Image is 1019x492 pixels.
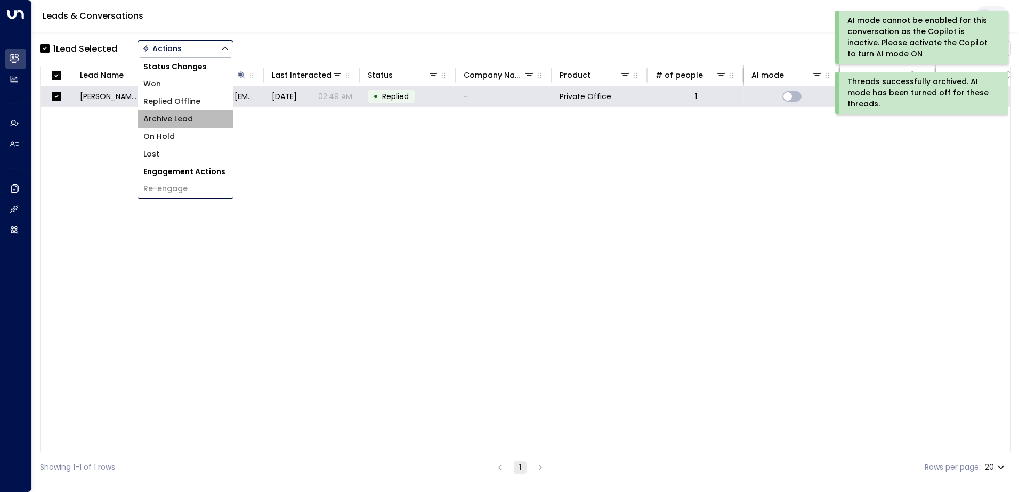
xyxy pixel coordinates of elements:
div: # of people [656,69,726,81]
div: AI mode [751,69,784,81]
div: 1 [695,91,697,102]
h1: Engagement Actions [138,163,233,180]
span: Private Office [560,91,611,102]
div: Product [560,69,591,81]
div: Company Name [464,69,524,81]
div: Last Interacted [272,69,331,81]
div: Showing 1-1 of 1 rows [40,462,115,473]
td: - [456,86,552,106]
div: AI mode cannot be enabled for this conversation as the Copilot is inactive. Please activate the C... [847,15,994,60]
span: Re-engage [143,183,188,194]
h1: Status Changes [138,59,233,75]
li: One or more selected threads are managed by a deactivated copilot. Please check and activate the ... [138,180,233,198]
div: Threads successfully archived. AI mode has been turned off for these threads. [847,76,994,110]
p: 02:49 AM [318,91,352,102]
div: Button group with a nested menu [138,40,233,56]
span: Lost [143,149,159,160]
div: Last Interacted [272,69,343,81]
div: Lead Name [80,69,124,81]
div: • [373,87,378,105]
div: # of people [656,69,703,81]
div: Status [368,69,393,81]
div: Status [368,69,439,81]
span: Toggle select all [50,69,63,83]
label: Rows per page: [925,462,981,473]
div: 1 Lead Selected [53,42,117,55]
span: Jonathan Bird [80,91,138,102]
div: AI mode [751,69,822,81]
span: Replied Offline [143,96,200,107]
span: Toggle select row [50,90,63,103]
div: 20 [985,460,1007,475]
span: Won [143,78,161,89]
div: Lead Name [80,69,151,81]
div: Company Name [464,69,535,81]
div: Product [560,69,630,81]
span: Jul 02, 2025 [272,91,297,102]
span: On Hold [143,131,175,142]
span: Archive Lead [143,113,193,125]
a: Leads & Conversations [43,10,143,22]
button: page 1 [514,461,527,474]
button: Actions [138,40,233,56]
nav: pagination navigation [493,461,547,474]
span: Replied [382,91,409,102]
div: Actions [142,44,182,53]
